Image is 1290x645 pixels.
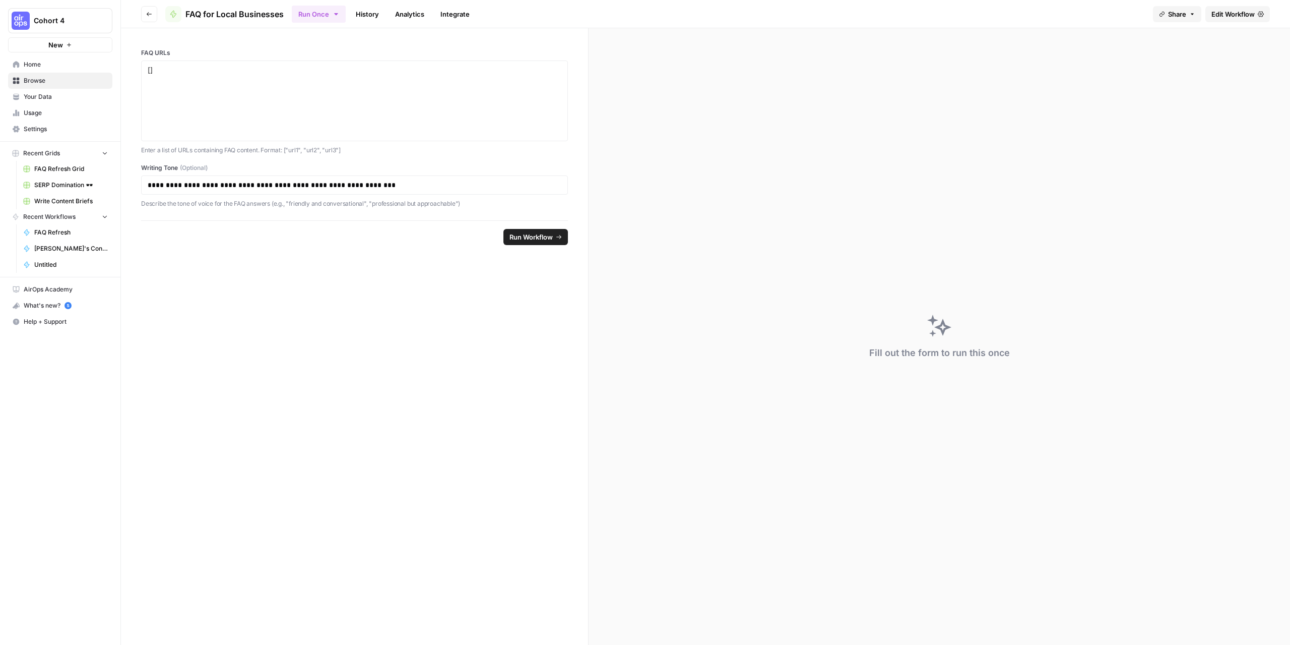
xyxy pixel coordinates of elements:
span: Recent Workflows [23,212,76,221]
a: Integrate [434,6,476,22]
label: Writing Tone [141,163,568,172]
span: AirOps Academy [24,285,108,294]
img: Cohort 4 Logo [12,12,30,30]
a: FAQ Refresh [19,224,112,241]
text: 5 [67,303,69,308]
span: Recent Grids [23,149,60,158]
a: 5 [64,302,72,309]
a: Usage [8,105,112,121]
a: Home [8,56,112,73]
button: Run Once [292,6,346,23]
span: Browse [24,76,108,85]
span: Cohort 4 [34,16,95,26]
button: Help + Support [8,314,112,330]
a: Settings [8,121,112,137]
button: What's new? 5 [8,298,112,314]
span: Home [24,60,108,69]
a: Edit Workflow [1205,6,1270,22]
button: Recent Grids [8,146,112,161]
span: Usage [24,108,108,118]
span: Settings [24,125,108,134]
p: Enter a list of URLs containing FAQ content. Format: ["url1", "url2", "url3"] [141,145,568,155]
a: FAQ for Local Businesses [165,6,284,22]
span: Edit Workflow [1211,9,1255,19]
label: FAQ URLs [141,48,568,57]
button: New [8,37,112,52]
a: SERP Domination 🕶️ [19,177,112,193]
div: What's new? [9,298,112,313]
span: Your Data [24,92,108,101]
textarea: [] [148,65,561,137]
span: SERP Domination 🕶️ [34,181,108,190]
span: Run Workflow [509,232,553,242]
a: Analytics [389,6,430,22]
a: Write Content Briefs [19,193,112,209]
a: Untitled [19,257,112,273]
div: Fill out the form to run this once [869,346,1010,360]
span: FAQ Refresh Grid [34,164,108,173]
a: [PERSON_NAME]'s Content Refresh: Flight Pages Workflow [19,241,112,257]
button: Share [1153,6,1201,22]
span: Untitled [34,260,108,269]
span: FAQ for Local Businesses [185,8,284,20]
a: FAQ Refresh Grid [19,161,112,177]
span: Help + Support [24,317,108,326]
span: [PERSON_NAME]'s Content Refresh: Flight Pages Workflow [34,244,108,253]
button: Run Workflow [503,229,568,245]
a: AirOps Academy [8,281,112,298]
span: Share [1168,9,1186,19]
span: (Optional) [180,163,208,172]
span: New [48,40,63,50]
p: Describe the tone of voice for the FAQ answers (e.g., "friendly and conversational", "professiona... [141,199,568,209]
button: Recent Workflows [8,209,112,224]
span: FAQ Refresh [34,228,108,237]
a: History [350,6,385,22]
a: Your Data [8,89,112,105]
a: Browse [8,73,112,89]
span: Write Content Briefs [34,197,108,206]
button: Workspace: Cohort 4 [8,8,112,33]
